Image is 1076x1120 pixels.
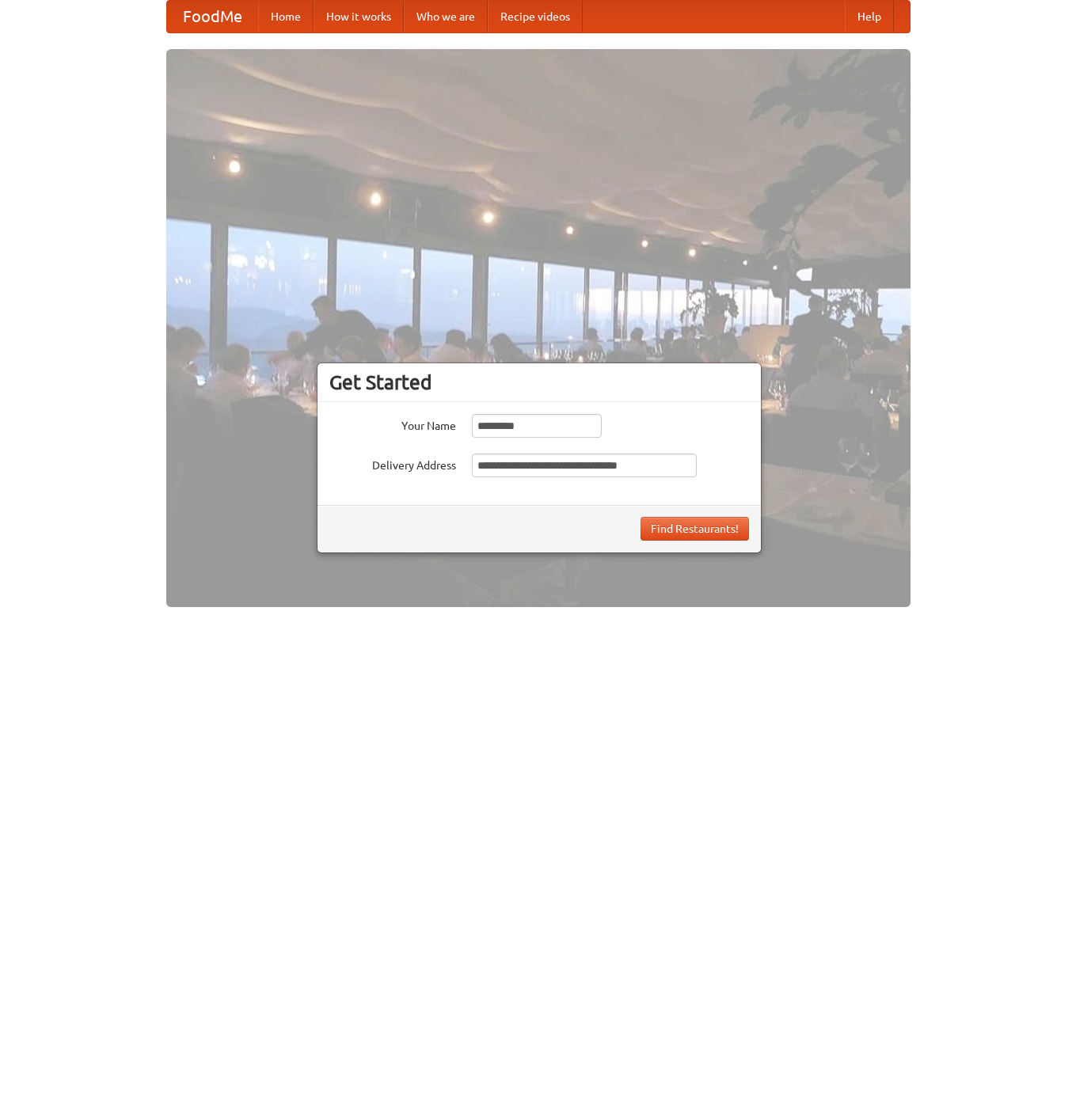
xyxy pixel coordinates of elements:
button: Find Restaurants! [641,517,749,541]
h3: Get Started [329,370,749,394]
label: Delivery Address [329,454,456,473]
a: Help [845,1,894,32]
a: Home [258,1,314,32]
label: Your Name [329,414,456,434]
a: How it works [314,1,404,32]
a: Who we are [404,1,488,32]
a: Recipe videos [488,1,583,32]
a: FoodMe [167,1,258,32]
